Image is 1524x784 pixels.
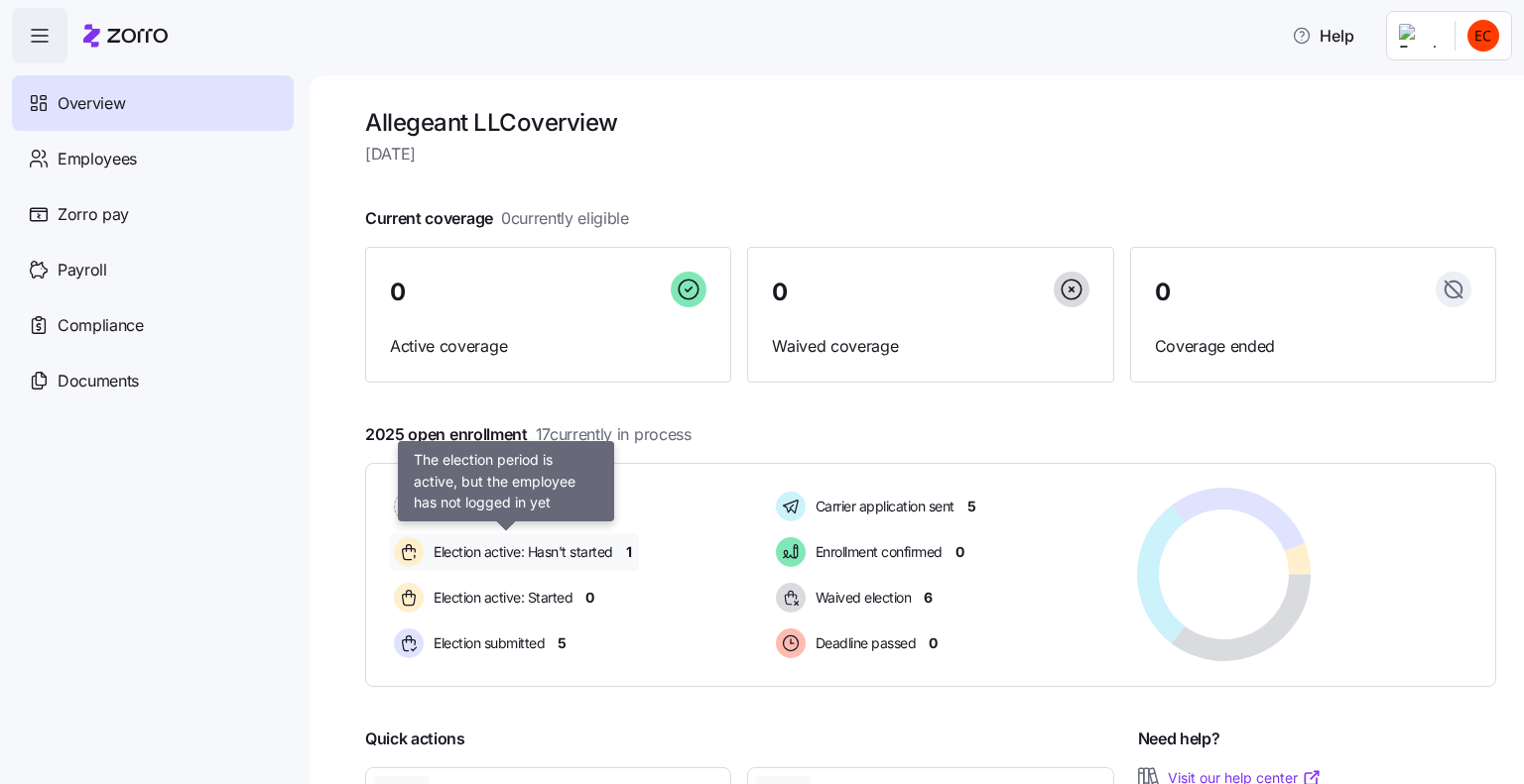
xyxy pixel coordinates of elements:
span: 6 [924,588,933,608]
span: Employees [58,147,137,171]
span: Current coverage [365,206,629,231]
span: 0 currently eligible [501,206,629,231]
span: Quick actions [365,727,465,751]
span: Election active: Started [428,588,572,608]
span: Carrier application sent [810,497,954,516]
img: cc97166a80db72ba115bf250c5d9a898 [1467,20,1499,52]
span: Deadline passed [810,633,917,653]
a: Payroll [12,242,294,297]
span: 0 [772,280,788,304]
span: 0 [929,633,938,653]
span: Zorro pay [58,202,129,227]
span: Election submitted [428,633,545,653]
a: Employees [12,131,294,186]
span: Compliance [58,313,144,338]
span: Waived coverage [772,334,1088,359]
span: Active coverage [390,334,706,359]
span: 1 [626,542,632,562]
button: Help [1276,16,1370,56]
span: 0 [585,588,594,608]
a: Documents [12,353,294,408]
img: Employer logo [1399,24,1439,48]
span: 5 [967,497,976,516]
span: Overview [58,91,125,116]
span: 0 [955,542,964,562]
span: 17 currently in process [536,422,692,447]
span: Enrollment confirmed [810,542,943,562]
a: Zorro pay [12,186,294,242]
h1: Allegeant LLC overview [365,107,1496,138]
a: Overview [12,75,294,131]
span: Payroll [58,258,107,282]
span: Pending election window [428,497,584,516]
span: [DATE] [365,142,1496,167]
a: Compliance [12,297,294,353]
span: Documents [58,369,139,393]
span: 5 [558,633,567,653]
span: Election active: Hasn't started [428,542,613,562]
span: 0 [390,280,406,304]
span: 0 [1155,280,1171,304]
span: 0 [597,497,606,516]
span: 2025 open enrollment [365,422,692,447]
span: Need help? [1138,727,1220,751]
span: Coverage ended [1155,334,1471,359]
span: Waived election [810,588,912,608]
span: Help [1292,24,1354,48]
